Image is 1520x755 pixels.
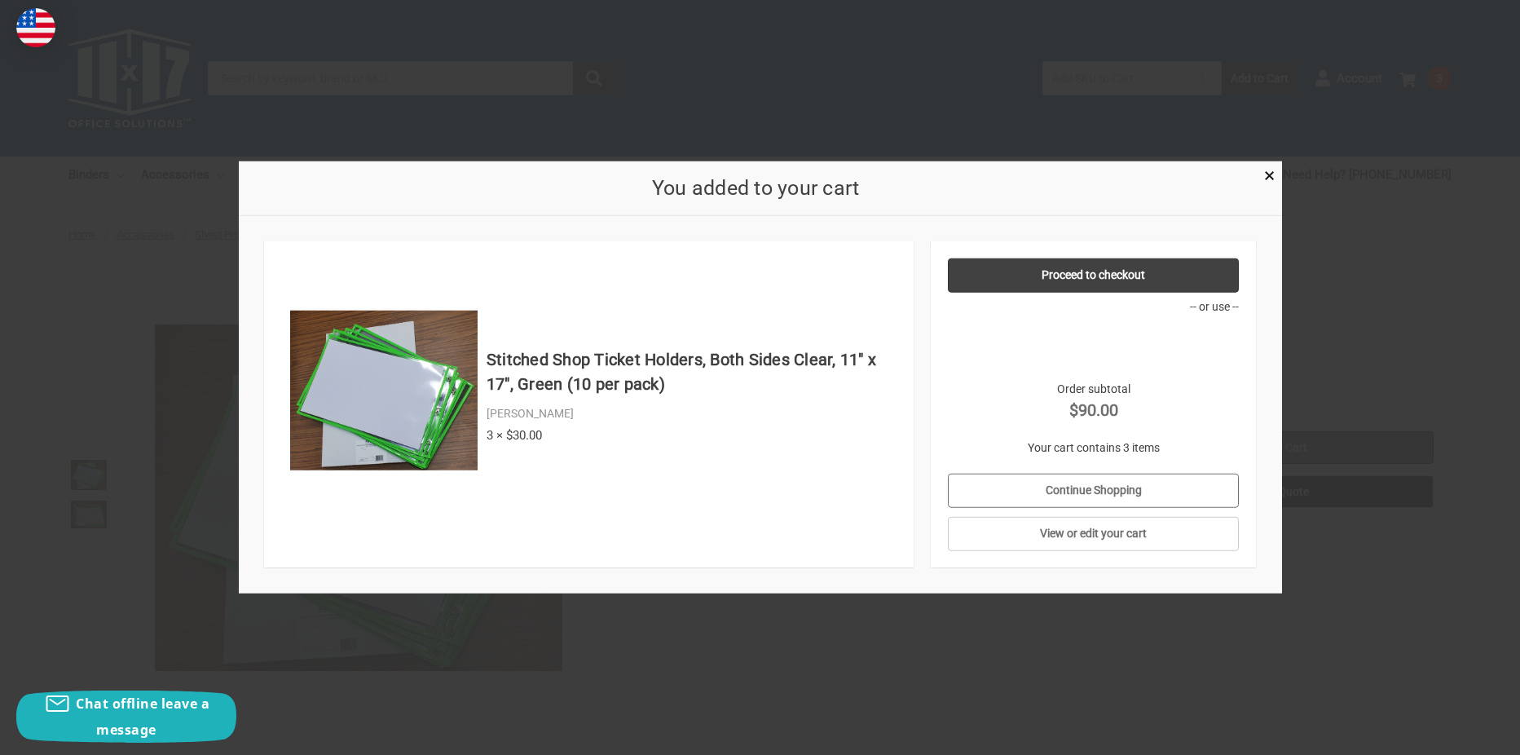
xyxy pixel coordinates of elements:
a: Proceed to checkout [948,258,1239,293]
h4: Stitched Shop Ticket Holders, Both Sides Clear, 11" x 17", Green (10 per pack) [487,347,897,396]
p: Your cart contains 3 items [948,439,1239,457]
span: Chat offline leave a message [76,695,209,739]
div: 3 × $30.00 [487,426,897,445]
div: Order subtotal [948,381,1239,422]
a: Close [1261,166,1278,183]
div: [PERSON_NAME] [487,405,897,422]
img: duty and tax information for United States [16,8,55,47]
img: Stitched Shop Ticket Holders, Both Sides Clear, 11" x 17", Green [290,311,478,470]
a: View or edit your cart [948,517,1239,551]
span: × [1264,164,1275,188]
a: Continue Shopping [948,474,1239,508]
h2: You added to your cart [264,173,1247,204]
strong: $90.00 [948,398,1239,422]
button: Chat offline leave a message [16,691,236,743]
p: -- or use -- [948,298,1239,316]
